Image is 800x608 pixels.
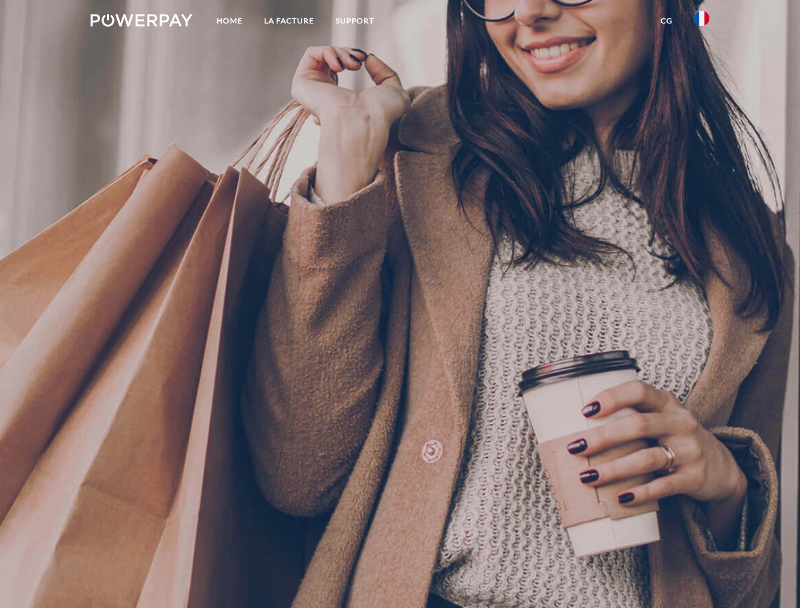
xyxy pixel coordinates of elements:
[253,9,325,32] a: LA FACTURE
[206,9,253,32] a: Home
[694,11,709,26] img: fr
[325,9,385,32] a: Support
[650,9,683,32] a: CG
[91,14,193,27] img: logo-powerpay-white.svg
